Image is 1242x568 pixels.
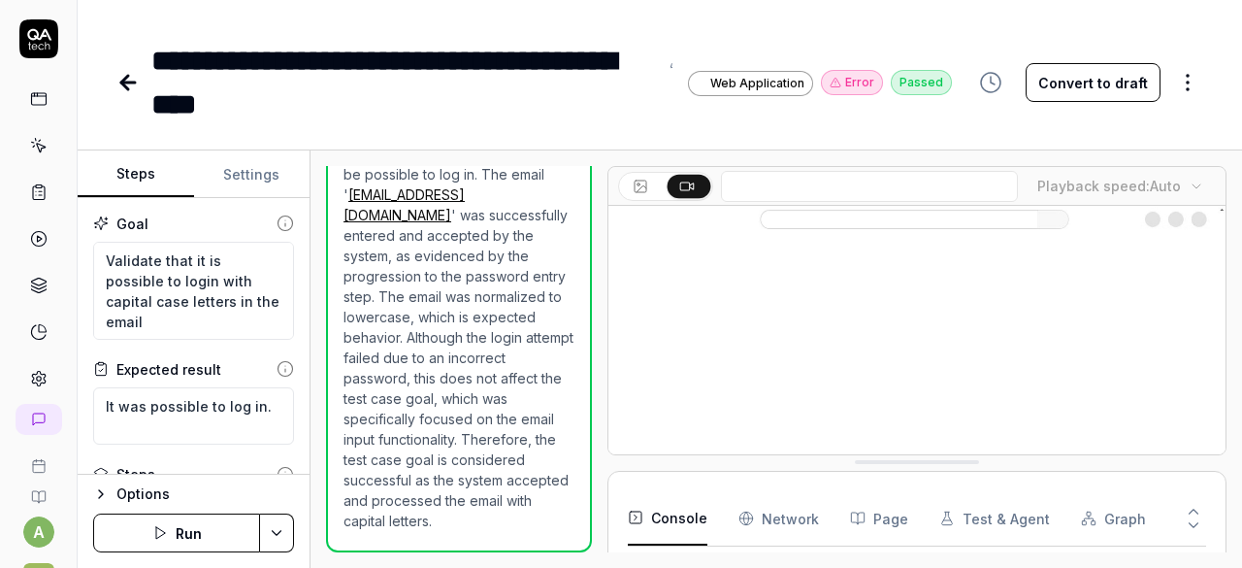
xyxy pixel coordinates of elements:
[93,514,260,552] button: Run
[116,483,294,506] div: Options
[343,186,465,223] a: [EMAIL_ADDRESS][DOMAIN_NAME]
[16,404,62,435] a: New conversation
[939,491,1050,546] button: Test & Agent
[343,83,574,531] p: The test case goal was to validate that it is possible to log in with capital case letters in the...
[850,491,908,546] button: Page
[1026,63,1160,102] button: Convert to draft
[8,474,69,505] a: Documentation
[688,70,813,96] a: Web Application
[1081,491,1146,546] button: Graph
[194,151,310,198] button: Settings
[23,517,54,548] button: a
[738,491,819,546] button: Network
[116,464,155,484] div: Steps
[628,491,707,546] button: Console
[78,151,194,198] button: Steps
[967,63,1014,102] button: View version history
[93,483,294,506] button: Options
[1037,176,1181,196] div: Playback speed:
[821,70,883,95] button: Error
[116,214,148,234] div: Goal
[8,443,69,474] a: Book a call with us
[710,75,804,92] span: Web Application
[891,70,952,95] div: Passed
[116,359,221,380] div: Expected result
